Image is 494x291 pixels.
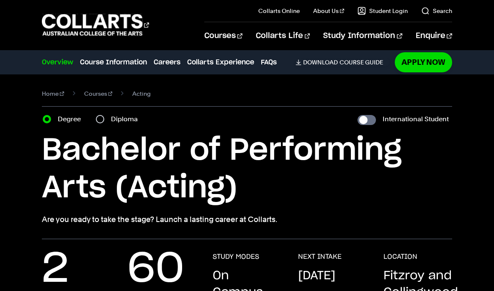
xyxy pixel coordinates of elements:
[313,7,344,15] a: About Us
[258,7,300,15] a: Collarts Online
[323,22,402,50] a: Study Information
[187,57,254,67] a: Collarts Experience
[303,59,338,66] span: Download
[421,7,452,15] a: Search
[111,113,143,125] label: Diploma
[204,22,242,50] a: Courses
[416,22,452,50] a: Enquire
[42,88,64,100] a: Home
[213,253,259,261] h3: STUDY MODES
[358,7,408,15] a: Student Login
[298,268,335,284] p: [DATE]
[58,113,86,125] label: Degree
[42,253,69,286] p: 2
[132,88,151,100] span: Acting
[256,22,310,50] a: Collarts Life
[84,88,113,100] a: Courses
[395,52,452,72] a: Apply Now
[261,57,277,67] a: FAQs
[298,253,342,261] h3: NEXT INTAKE
[127,253,184,286] p: 60
[154,57,180,67] a: Careers
[383,253,417,261] h3: LOCATION
[383,113,449,125] label: International Student
[42,132,452,207] h1: Bachelor of Performing Arts (Acting)
[42,13,149,37] div: Go to homepage
[296,59,390,66] a: DownloadCourse Guide
[42,214,452,225] p: Are you ready to take the stage? Launch a lasting career at Collarts.
[42,57,73,67] a: Overview
[80,57,147,67] a: Course Information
